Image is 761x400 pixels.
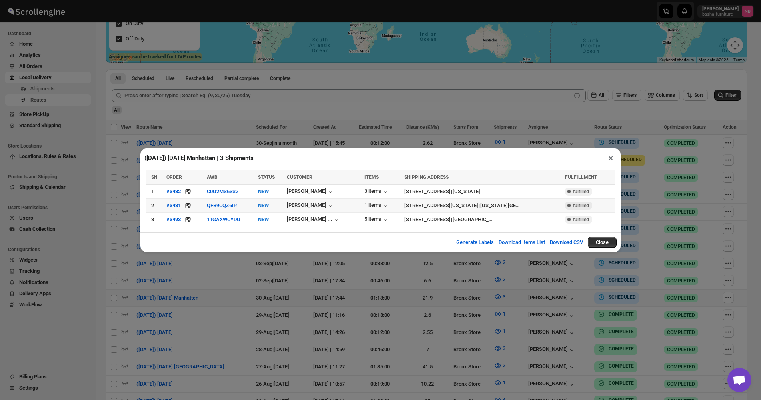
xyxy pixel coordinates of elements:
button: Download Items List [494,234,550,250]
button: × [605,152,617,164]
div: | [404,188,560,196]
span: NEW [258,188,269,194]
div: | [404,216,560,224]
span: fulfilled [573,202,589,209]
button: 3 items [364,188,389,196]
a: Open chat [727,368,751,392]
div: #3493 [166,216,181,222]
button: 1 items [364,202,389,210]
div: [STREET_ADDRESS] [404,216,451,224]
td: 1 [146,184,164,198]
div: [STREET_ADDRESS] [404,188,451,196]
button: QFB9CQZ6IR [207,202,237,208]
span: SN [151,174,157,180]
button: #3431 [166,202,181,210]
span: SHIPPING ADDRESS [404,174,449,180]
div: | [404,202,560,210]
div: [PERSON_NAME] ... [287,216,332,222]
button: Close [588,237,617,248]
button: #3432 [166,188,181,196]
button: Generate Labels [451,234,499,250]
span: ITEMS [364,174,379,180]
button: [PERSON_NAME] ... [287,216,340,224]
span: STATUS [258,174,275,180]
span: NEW [258,202,269,208]
div: #3432 [166,188,181,194]
span: AWB [207,174,218,180]
span: NEW [258,216,269,222]
button: #3493 [166,216,181,224]
button: 5 items [364,216,389,224]
div: [US_STATE][GEOGRAPHIC_DATA] [480,202,520,210]
div: [STREET_ADDRESS][US_STATE] [404,202,478,210]
div: [GEOGRAPHIC_DATA][PERSON_NAME] [453,216,493,224]
button: C0U2MS63S2 [207,188,238,194]
span: fulfilled [573,216,589,223]
button: Download CSV [545,234,588,250]
span: ORDER [166,174,182,180]
div: [US_STATE] [453,188,480,196]
span: FULFILLMENT [565,174,597,180]
h2: ([DATE]) [DATE] Manhatten | 3 Shipments [144,154,254,162]
div: #3431 [166,202,181,208]
span: CUSTOMER [287,174,312,180]
span: fulfilled [573,188,589,195]
button: [PERSON_NAME] [287,188,334,196]
td: 2 [146,198,164,212]
td: 3 [146,212,164,226]
button: 11GAXWCYDU [207,216,240,222]
button: [PERSON_NAME] [287,202,334,210]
